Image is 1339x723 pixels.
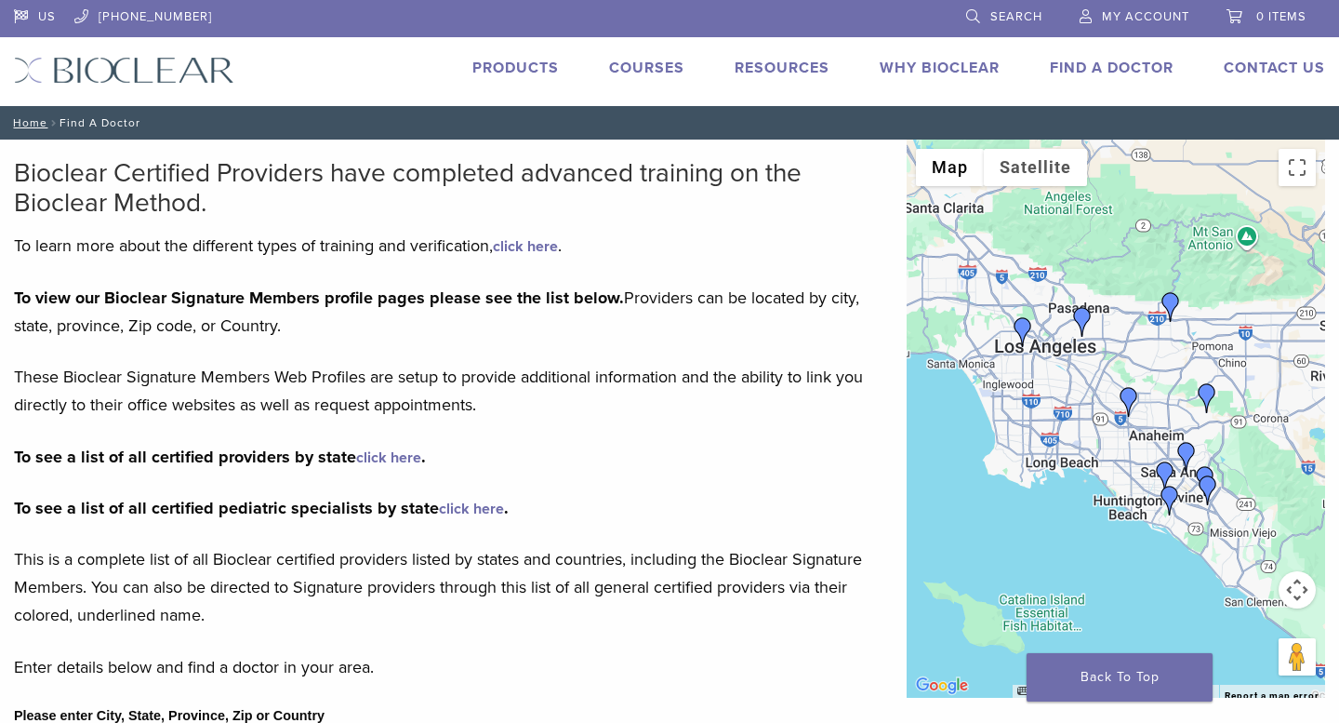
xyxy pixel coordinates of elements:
[1190,466,1220,496] div: Dr. Frank Raymer
[1279,149,1316,186] button: Toggle fullscreen view
[1027,653,1213,702] a: Back To Top
[1279,638,1316,676] button: Drag Pegman onto the map to open Street View
[1156,292,1186,322] div: Dr. Joy Helou
[14,57,234,84] img: Bioclear
[1279,571,1316,609] button: Map camera controls
[1150,462,1180,491] div: Dr. Randy Fong
[1050,59,1173,77] a: Find A Doctor
[1256,9,1306,24] span: 0 items
[14,498,509,518] strong: To see a list of all certified pediatric specialists by state .
[14,545,879,629] p: This is a complete list of all Bioclear certified providers listed by states and countries, inclu...
[14,284,879,340] p: Providers can be located by city, state, province, Zip code, or Country.
[1067,307,1097,337] div: Dr. Benjamin Lu
[1193,475,1223,505] div: Rice Dentistry
[911,674,973,698] a: Open this area in Google Maps (opens a new window)
[911,674,973,698] img: Google
[14,232,879,260] p: To learn more about the different types of training and verification, .
[493,237,558,256] a: click here
[7,116,47,129] a: Home
[1192,383,1222,413] div: Dr. Rajeev Prasher
[1114,387,1144,417] div: Dr. Henry Chung
[990,9,1042,24] span: Search
[1017,685,1030,698] button: Keyboard shortcuts
[1008,317,1038,347] div: Dr. Henry Chung
[1172,442,1201,472] div: Dr. Eddie Kao
[609,59,684,77] a: Courses
[14,363,879,419] p: These Bioclear Signature Members Web Profiles are setup to provide additional information and the...
[1102,9,1189,24] span: My Account
[1225,690,1319,701] a: Report a map error
[14,288,624,308] strong: To view our Bioclear Signature Members profile pages please see the list below.
[14,653,879,681] p: Enter details below and find a doctor in your area.
[880,59,1000,77] a: Why Bioclear
[735,59,829,77] a: Resources
[439,500,504,518] a: click here
[356,449,421,467] a: click here
[1224,59,1325,77] a: Contact Us
[14,447,426,467] strong: To see a list of all certified providers by state .
[472,59,559,77] a: Products
[47,118,60,127] span: /
[14,158,879,218] h2: Bioclear Certified Providers have completed advanced training on the Bioclear Method.
[1155,486,1185,515] div: Dr. James Chau
[984,149,1087,186] button: Show satellite imagery
[916,149,984,186] button: Show street map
